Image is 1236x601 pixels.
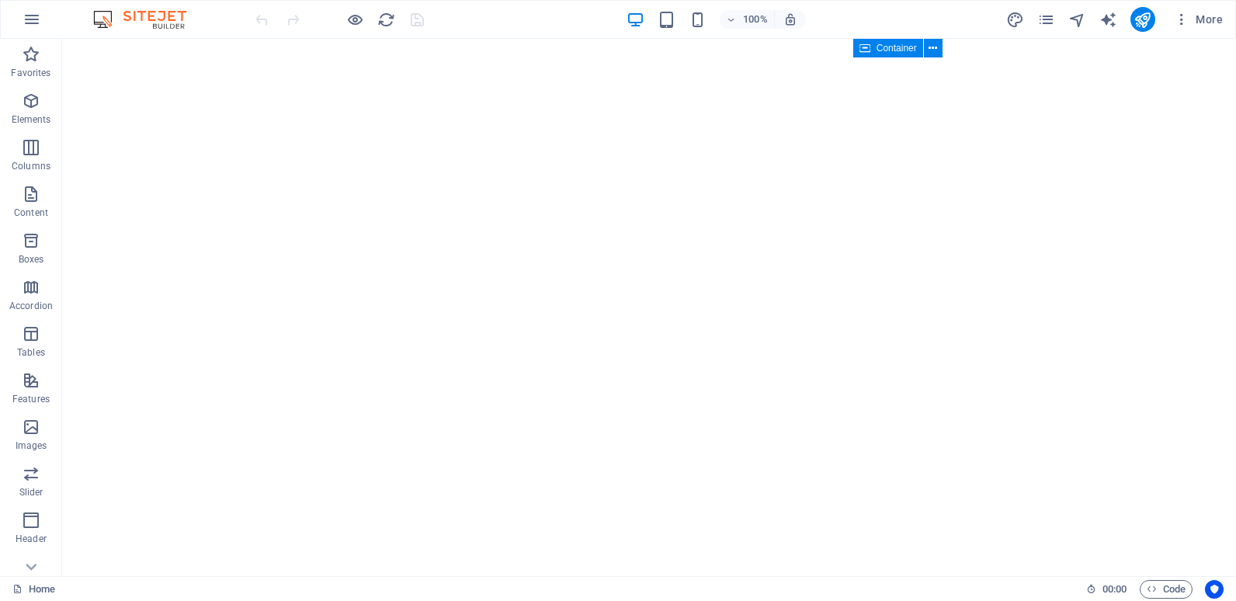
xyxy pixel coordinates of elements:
button: reload [377,10,395,29]
span: : [1113,583,1116,595]
i: Design (Ctrl+Alt+Y) [1006,11,1024,29]
p: Images [16,439,47,452]
p: Features [12,393,50,405]
h6: Session time [1086,580,1127,599]
i: AI Writer [1099,11,1117,29]
p: Columns [12,160,50,172]
p: Elements [12,113,51,126]
i: Publish [1134,11,1151,29]
button: Usercentrics [1205,580,1224,599]
p: Favorites [11,67,50,79]
img: Editor Logo [89,10,206,29]
span: Code [1147,580,1186,599]
button: Code [1140,580,1193,599]
p: Tables [17,346,45,359]
button: design [1006,10,1025,29]
button: navigator [1068,10,1087,29]
button: More [1168,7,1229,32]
i: Pages (Ctrl+Alt+S) [1037,11,1055,29]
button: pages [1037,10,1056,29]
h6: 100% [743,10,768,29]
button: publish [1130,7,1155,32]
p: Boxes [19,253,44,266]
a: Click to cancel selection. Double-click to open Pages [12,580,55,599]
p: Accordion [9,300,53,312]
i: Navigator [1068,11,1086,29]
span: More [1174,12,1223,27]
button: text_generator [1099,10,1118,29]
span: 00 00 [1102,580,1127,599]
button: 100% [720,10,775,29]
p: Slider [19,486,43,499]
span: Container [877,43,917,53]
i: Reload page [377,11,395,29]
p: Content [14,207,48,219]
p: Header [16,533,47,545]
